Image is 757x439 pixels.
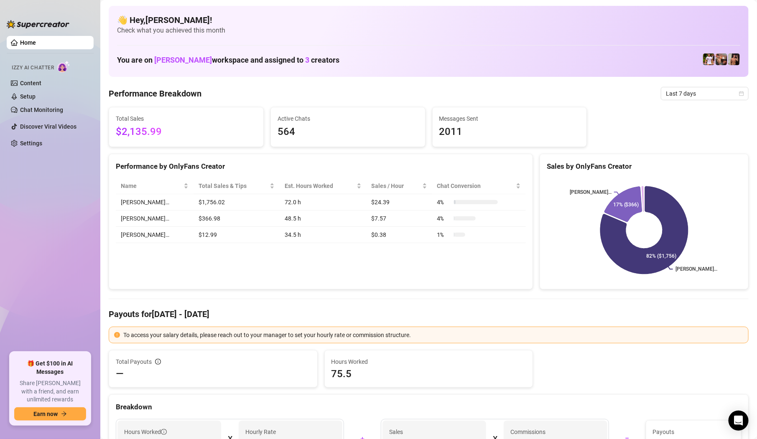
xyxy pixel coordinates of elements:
div: Performance by OnlyFans Creator [116,161,526,172]
img: Hector [703,53,715,65]
span: Total Sales & Tips [199,181,268,190]
span: 1 % [437,230,451,239]
span: $2,135.99 [116,124,257,140]
th: Name [116,178,194,194]
a: Setup [20,93,36,100]
span: 🎁 Get $100 in AI Messages [14,360,86,376]
img: Zach [728,53,740,65]
img: Osvaldo [716,53,727,65]
img: AI Chatter [57,61,70,73]
span: exclamation-circle [114,332,120,338]
text: [PERSON_NAME]… [675,266,717,272]
span: Sales / Hour [372,181,421,190]
span: Earn now [33,411,58,417]
td: 48.5 h [280,211,366,227]
a: Content [20,80,41,86]
td: $24.39 [367,194,432,211]
div: Open Intercom Messenger [729,411,749,431]
span: 4 % [437,214,451,223]
th: Chat Conversion [432,178,526,194]
span: Hours Worked [124,427,167,436]
text: [PERSON_NAME]… [570,189,612,195]
div: To access your salary details, please reach out to your manager to set your hourly rate or commis... [123,330,743,340]
span: — [116,367,124,381]
h4: Performance Breakdown [109,88,201,99]
span: info-circle [155,359,161,365]
div: Est. Hours Worked [285,181,354,190]
div: Sales by OnlyFans Creator [547,161,742,172]
th: Total Sales & Tips [194,178,280,194]
span: Last 7 days [666,87,744,100]
td: [PERSON_NAME]… [116,227,194,243]
span: Izzy AI Chatter [12,64,54,72]
span: 3 [305,56,309,64]
span: Share [PERSON_NAME] with a friend, and earn unlimited rewards [14,379,86,404]
img: logo-BBDzfeDw.svg [7,20,69,28]
span: Check what you achieved this month [117,26,740,35]
a: Home [20,39,36,46]
h1: You are on workspace and assigned to creators [117,56,339,65]
span: Name [121,181,182,190]
span: 2011 [439,124,580,140]
span: 564 [278,124,418,140]
article: Hourly Rate [245,427,276,436]
td: $0.38 [367,227,432,243]
span: calendar [739,91,744,96]
span: Active Chats [278,114,418,123]
span: Total Sales [116,114,257,123]
span: Payouts [653,427,735,436]
a: Discover Viral Videos [20,123,76,130]
div: Breakdown [116,401,742,413]
td: 72.0 h [280,194,366,211]
span: Sales [389,427,479,436]
span: [PERSON_NAME] [154,56,212,64]
article: Commissions [510,427,545,436]
h4: 👋 Hey, [PERSON_NAME] ! [117,14,740,26]
span: Total Payouts [116,357,152,366]
span: Chat Conversion [437,181,515,190]
button: Earn nowarrow-right [14,407,86,421]
span: 4 % [437,198,451,207]
td: $7.57 [367,211,432,227]
span: info-circle [161,429,167,435]
a: Chat Monitoring [20,107,63,113]
td: $366.98 [194,211,280,227]
span: arrow-right [61,411,67,417]
span: Hours Worked [331,357,526,366]
td: [PERSON_NAME]… [116,194,194,211]
span: Messages Sent [439,114,580,123]
th: Sales / Hour [367,178,432,194]
h4: Payouts for [DATE] - [DATE] [109,308,749,320]
td: $12.99 [194,227,280,243]
td: [PERSON_NAME]… [116,211,194,227]
span: 75.5 [331,367,526,381]
td: 34.5 h [280,227,366,243]
a: Settings [20,140,42,147]
td: $1,756.02 [194,194,280,211]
